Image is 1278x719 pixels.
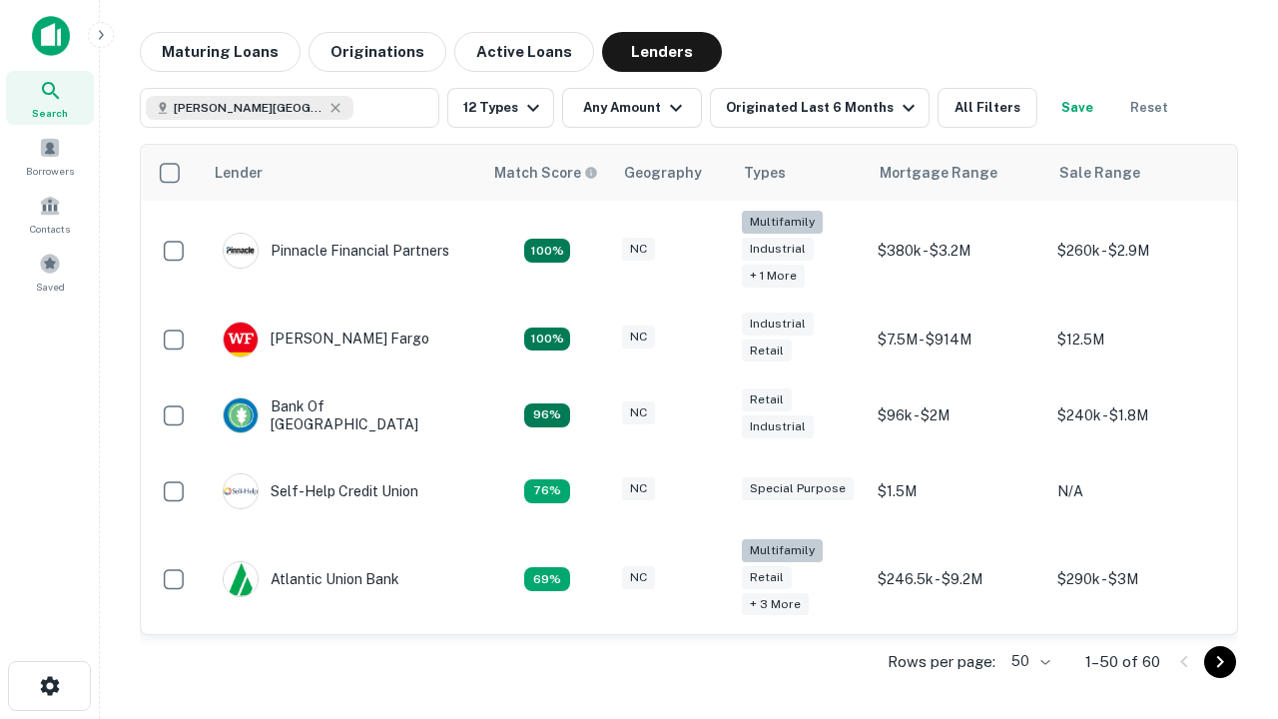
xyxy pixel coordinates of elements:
a: Search [6,71,94,125]
h6: Match Score [494,162,594,184]
div: Multifamily [742,211,823,234]
button: Originations [309,32,446,72]
iframe: Chat Widget [1178,559,1278,655]
img: capitalize-icon.png [32,16,70,56]
div: Special Purpose [742,477,854,500]
th: Geography [612,145,732,201]
div: [PERSON_NAME] Fargo [223,322,429,358]
td: $7.5M - $914M [868,302,1047,377]
div: Capitalize uses an advanced AI algorithm to match your search with the best lender. The match sco... [494,162,598,184]
img: picture [224,234,258,268]
td: $290k - $3M [1047,529,1227,630]
button: Maturing Loans [140,32,301,72]
button: Lenders [602,32,722,72]
p: Rows per page: [888,650,995,674]
div: Retail [742,566,792,589]
div: Matching Properties: 15, hasApolloMatch: undefined [524,328,570,352]
div: Mortgage Range [880,161,997,185]
div: Matching Properties: 11, hasApolloMatch: undefined [524,479,570,503]
th: Types [732,145,868,201]
img: picture [224,562,258,596]
div: Lender [215,161,263,185]
div: Originated Last 6 Months [726,96,921,120]
div: Geography [624,161,702,185]
button: 12 Types [447,88,554,128]
img: picture [224,323,258,357]
div: Pinnacle Financial Partners [223,233,449,269]
div: NC [622,238,655,261]
span: Saved [36,279,65,295]
th: Sale Range [1047,145,1227,201]
div: Matching Properties: 14, hasApolloMatch: undefined [524,403,570,427]
div: + 3 more [742,593,809,616]
button: Any Amount [562,88,702,128]
div: + 1 more [742,265,805,288]
div: Multifamily [742,539,823,562]
span: Contacts [30,221,70,237]
div: Sale Range [1059,161,1140,185]
td: $1.5M [868,453,1047,529]
button: Originated Last 6 Months [710,88,930,128]
img: picture [224,474,258,508]
div: NC [622,566,655,589]
div: Bank Of [GEOGRAPHIC_DATA] [223,397,462,433]
div: Self-help Credit Union [223,473,418,509]
td: $380k - $3.2M [868,201,1047,302]
button: All Filters [938,88,1037,128]
div: Matching Properties: 10, hasApolloMatch: undefined [524,567,570,591]
td: N/A [1047,453,1227,529]
div: Industrial [742,238,814,261]
div: Industrial [742,415,814,438]
div: Industrial [742,313,814,336]
td: $96k - $2M [868,377,1047,453]
div: NC [622,401,655,424]
a: Borrowers [6,129,94,183]
p: 1–50 of 60 [1085,650,1160,674]
div: Matching Properties: 26, hasApolloMatch: undefined [524,239,570,263]
td: $246.5k - $9.2M [868,529,1047,630]
a: Contacts [6,187,94,241]
div: Retail [742,388,792,411]
div: NC [622,326,655,349]
th: Lender [203,145,482,201]
td: $260k - $2.9M [1047,201,1227,302]
div: Retail [742,340,792,362]
div: 50 [1003,647,1053,676]
td: $240k - $1.8M [1047,377,1227,453]
div: NC [622,477,655,500]
div: Types [744,161,786,185]
span: Search [32,105,68,121]
span: Borrowers [26,163,74,179]
button: Reset [1117,88,1181,128]
span: [PERSON_NAME][GEOGRAPHIC_DATA], [GEOGRAPHIC_DATA] [174,99,323,117]
a: Saved [6,245,94,299]
button: Active Loans [454,32,594,72]
th: Mortgage Range [868,145,1047,201]
td: $12.5M [1047,302,1227,377]
img: picture [224,398,258,432]
div: Atlantic Union Bank [223,561,399,597]
button: Save your search to get updates of matches that match your search criteria. [1045,88,1109,128]
button: Go to next page [1204,646,1236,678]
th: Capitalize uses an advanced AI algorithm to match your search with the best lender. The match sco... [482,145,612,201]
